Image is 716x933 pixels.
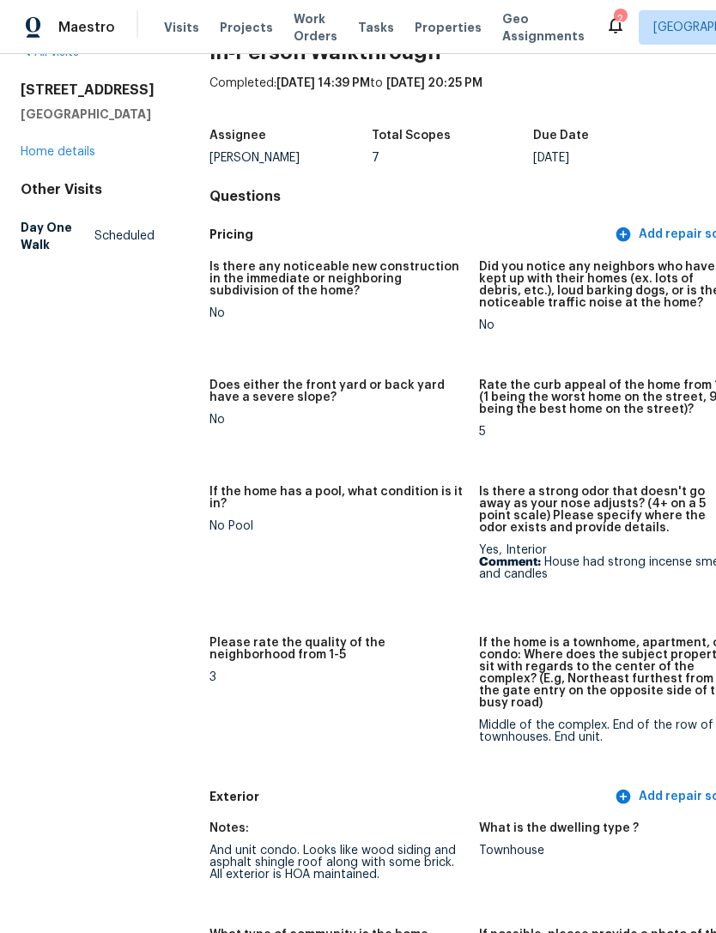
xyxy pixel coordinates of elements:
h5: What is the dwelling type ? [479,822,639,834]
div: No Pool [209,520,465,532]
span: Scheduled [94,227,155,245]
span: Projects [220,19,273,36]
h5: Notes: [209,822,249,834]
span: Properties [415,19,482,36]
h5: Pricing [209,226,611,244]
h5: Total Scopes [372,130,451,142]
h5: If the home has a pool, what condition is it in? [209,486,465,510]
span: Work Orders [294,10,337,45]
span: Visits [164,19,199,36]
a: Day One WalkScheduled [21,212,155,260]
div: 7 [372,152,534,164]
h5: Does either the front yard or back yard have a severe slope? [209,379,465,403]
h5: Due Date [533,130,589,142]
h5: Exterior [209,788,611,806]
h5: Day One Walk [21,219,94,253]
h5: Please rate the quality of the neighborhood from 1-5 [209,637,465,661]
div: No [209,414,465,426]
div: 3 [209,671,465,683]
span: Geo Assignments [502,10,585,45]
div: 2 [614,10,626,27]
span: Tasks [358,21,394,33]
h5: Is there any noticeable new construction in the immediate or neighboring subdivision of the home? [209,261,465,297]
h5: [GEOGRAPHIC_DATA] [21,106,155,123]
h5: Assignee [209,130,266,142]
h2: [STREET_ADDRESS] [21,82,155,99]
a: Home details [21,146,95,158]
b: Comment: [479,556,541,568]
span: Maestro [58,19,115,36]
div: [PERSON_NAME] [209,152,372,164]
div: Other Visits [21,181,155,198]
div: [DATE] [533,152,695,164]
div: No [209,307,465,319]
span: [DATE] 14:39 PM [276,77,370,89]
div: And unit condo. Looks like wood siding and asphalt shingle roof along with some brick. All exteri... [209,845,465,881]
span: [DATE] 20:25 PM [386,77,482,89]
